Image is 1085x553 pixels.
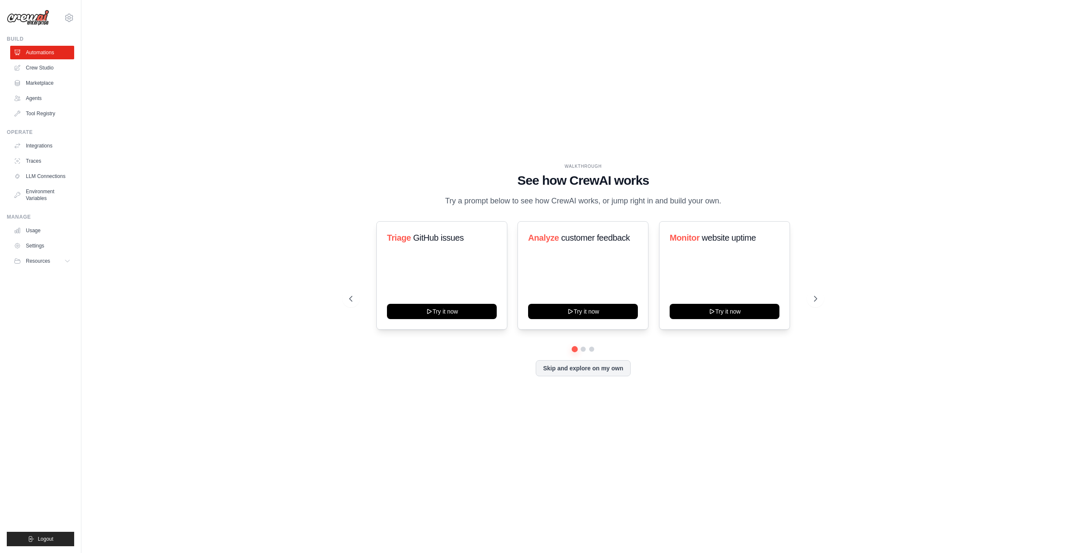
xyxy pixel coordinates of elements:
div: Operate [7,129,74,136]
p: Try a prompt below to see how CrewAI works, or jump right in and build your own. [441,195,726,207]
button: Try it now [387,304,497,319]
span: Triage [387,233,411,242]
h1: See how CrewAI works [349,173,817,188]
a: Environment Variables [10,185,74,205]
img: Logo [7,10,49,26]
a: Tool Registry [10,107,74,120]
span: customer feedback [561,233,630,242]
a: Usage [10,224,74,237]
button: Skip and explore on my own [536,360,630,376]
div: Build [7,36,74,42]
div: WALKTHROUGH [349,163,817,170]
button: Try it now [670,304,779,319]
span: website uptime [701,233,756,242]
a: Automations [10,46,74,59]
span: Logout [38,536,53,542]
span: Monitor [670,233,700,242]
button: Logout [7,532,74,546]
span: Resources [26,258,50,264]
a: LLM Connections [10,170,74,183]
a: Traces [10,154,74,168]
span: GitHub issues [413,233,464,242]
a: Integrations [10,139,74,153]
a: Agents [10,92,74,105]
a: Settings [10,239,74,253]
a: Marketplace [10,76,74,90]
a: Crew Studio [10,61,74,75]
span: Analyze [528,233,559,242]
button: Try it now [528,304,638,319]
div: Manage [7,214,74,220]
button: Resources [10,254,74,268]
